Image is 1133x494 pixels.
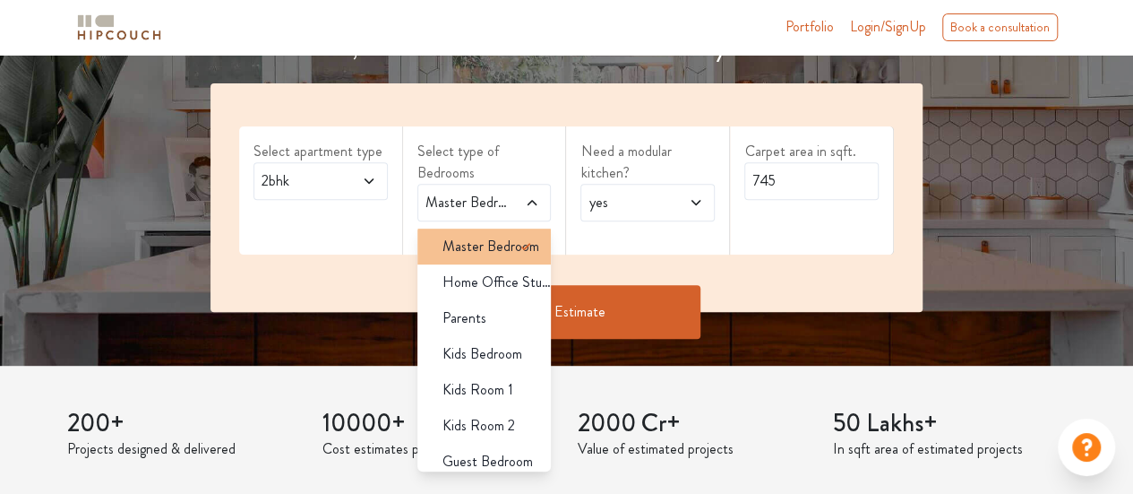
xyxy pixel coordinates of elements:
[442,272,552,293] span: Home Office Study
[432,285,700,339] button: Get Estimate
[442,379,513,401] span: Kids Room 1
[580,141,715,184] label: Need a modular kitchen?
[258,170,347,192] span: 2bhk
[744,141,879,162] label: Carpet area in sqft.
[744,162,879,200] input: Enter area sqft
[322,438,556,460] p: Cost estimates provided
[442,236,539,257] span: Master Bedroom
[74,7,164,48] span: logo-horizontal.svg
[67,409,301,439] h3: 200+
[422,192,511,213] span: Master Bedroom
[833,438,1067,460] p: In sqft area of estimated projects
[442,451,533,472] span: Guest Bedroom
[322,409,556,439] h3: 10000+
[417,221,552,240] div: select 1 more room(s)
[942,13,1058,41] div: Book a consultation
[74,12,164,43] img: logo-horizontal.svg
[850,16,926,37] span: Login/SignUp
[442,308,486,329] span: Parents
[442,343,522,365] span: Kids Bedroom
[578,438,811,460] p: Value of estimated projects
[585,192,674,213] span: yes
[833,409,1067,439] h3: 50 Lakhs+
[417,141,552,184] label: Select type of Bedrooms
[442,415,515,437] span: Kids Room 2
[578,409,811,439] h3: 2000 Cr+
[67,438,301,460] p: Projects designed & delivered
[253,141,388,162] label: Select apartment type
[785,16,834,38] a: Portfolio
[200,36,933,62] h4: Get detailed, accurate & customized cost estimates for your home Interiors.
